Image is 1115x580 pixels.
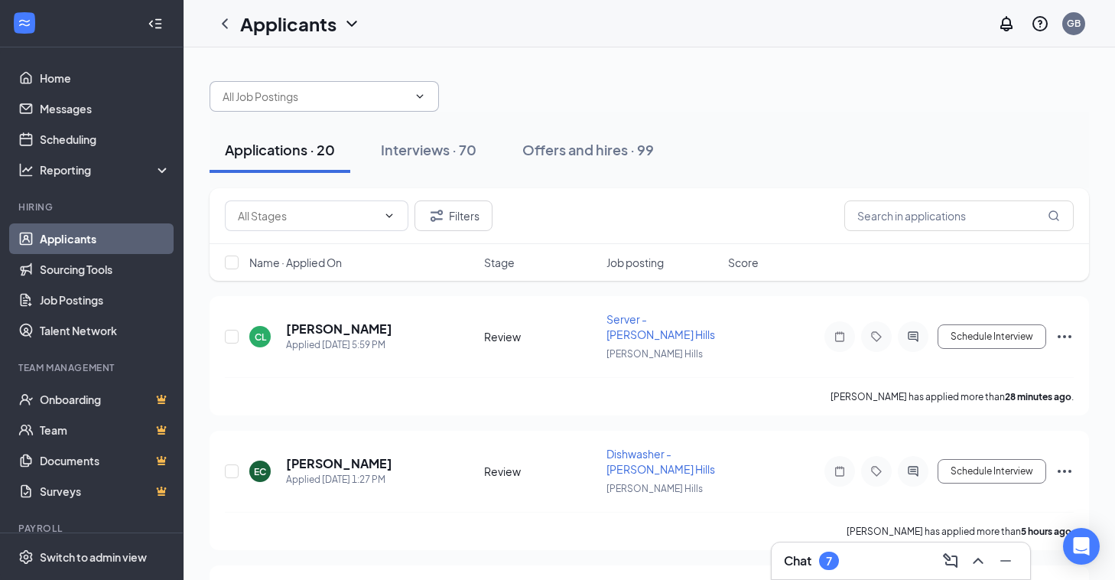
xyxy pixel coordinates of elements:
[1021,526,1071,537] b: 5 hours ago
[414,200,492,231] button: Filter Filters
[40,254,171,285] a: Sourcing Tools
[784,552,811,569] h3: Chat
[286,472,392,487] div: Applied [DATE] 1:27 PM
[938,549,963,573] button: ComposeMessage
[484,255,515,270] span: Stage
[606,447,715,476] span: Dishwasher - [PERSON_NAME] Hills
[831,465,849,477] svg: Note
[996,552,1015,570] svg: Minimize
[40,124,171,155] a: Scheduling
[941,552,960,570] svg: ComposeMessage
[40,223,171,254] a: Applicants
[904,331,922,343] svg: ActiveChat
[40,445,171,476] a: DocumentsCrown
[223,88,408,105] input: All Job Postings
[249,255,342,270] span: Name · Applied On
[255,331,266,344] div: CL
[40,63,171,93] a: Home
[966,549,990,573] button: ChevronUp
[40,315,171,346] a: Talent Network
[225,140,335,159] div: Applications · 20
[254,465,266,478] div: EC
[18,162,34,178] svg: Analysis
[1031,15,1049,33] svg: QuestionInfo
[40,93,171,124] a: Messages
[969,552,987,570] svg: ChevronUp
[844,200,1074,231] input: Search in applications
[484,464,597,479] div: Review
[427,207,446,225] svg: Filter
[1063,528,1100,565] div: Open Intercom Messenger
[606,312,715,341] span: Server - [PERSON_NAME] Hills
[831,331,849,343] svg: Note
[286,321,392,337] h5: [PERSON_NAME]
[1005,391,1071,402] b: 28 minutes ago
[18,522,167,535] div: Payroll
[826,555,832,568] div: 7
[286,455,392,472] h5: [PERSON_NAME]
[1067,17,1081,30] div: GB
[216,15,234,33] svg: ChevronLeft
[1055,462,1074,481] svg: Ellipses
[997,15,1016,33] svg: Notifications
[40,476,171,507] a: SurveysCrown
[904,465,922,477] svg: ActiveChat
[414,90,426,103] svg: ChevronDown
[938,459,1046,484] button: Schedule Interview
[993,549,1018,573] button: Minimize
[728,255,759,270] span: Score
[938,324,1046,349] button: Schedule Interview
[40,549,147,565] div: Switch to admin view
[1055,327,1074,346] svg: Ellipses
[606,348,703,360] span: [PERSON_NAME] Hills
[40,384,171,415] a: OnboardingCrown
[847,525,1074,538] p: [PERSON_NAME] has applied more than .
[522,140,654,159] div: Offers and hires · 99
[17,15,32,31] svg: WorkstreamLogo
[240,11,336,37] h1: Applicants
[238,207,377,224] input: All Stages
[40,285,171,315] a: Job Postings
[286,337,392,353] div: Applied [DATE] 5:59 PM
[40,415,171,445] a: TeamCrown
[606,483,703,494] span: [PERSON_NAME] Hills
[606,255,664,270] span: Job posting
[381,140,476,159] div: Interviews · 70
[484,329,597,344] div: Review
[867,465,886,477] svg: Tag
[831,390,1074,403] p: [PERSON_NAME] has applied more than .
[867,331,886,343] svg: Tag
[18,549,34,565] svg: Settings
[18,361,167,374] div: Team Management
[148,16,163,31] svg: Collapse
[40,162,171,178] div: Reporting
[383,210,395,222] svg: ChevronDown
[1048,210,1060,222] svg: MagnifyingGlass
[343,15,361,33] svg: ChevronDown
[18,200,167,213] div: Hiring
